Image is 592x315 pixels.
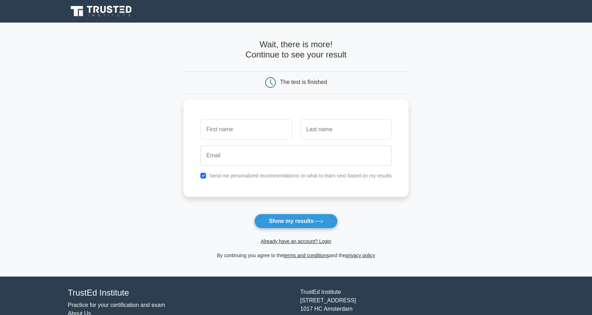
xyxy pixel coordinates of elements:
[68,288,292,298] h4: TrustEd Institute
[68,302,166,308] a: Practice for your certification and exam
[300,119,392,140] input: Last name
[179,251,413,260] div: By continuing you agree to the and the
[209,173,392,178] label: Send me personalized recommendations on what to learn next based on my results
[280,79,327,85] div: The test is finished
[283,253,329,258] a: terms and conditions
[200,119,292,140] input: First name
[254,214,337,229] button: Show my results
[261,238,331,244] a: Already have an account? Login
[345,253,375,258] a: privacy policy
[200,145,392,166] input: Email
[183,40,409,60] h4: Wait, there is more! Continue to see your result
